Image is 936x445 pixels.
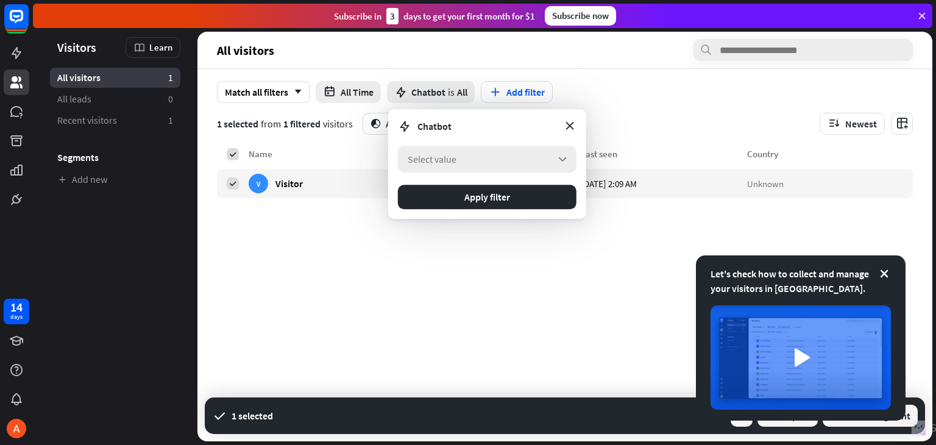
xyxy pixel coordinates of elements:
[545,6,616,26] div: Subscribe now
[50,151,180,163] h3: Segments
[581,177,637,189] span: [DATE] 2:09 AM
[398,185,576,209] button: Apply filter
[581,148,747,160] div: Last seen
[288,88,302,96] i: arrow_down
[411,86,445,98] span: Chatbot
[10,302,23,313] div: 14
[249,174,268,193] div: V
[334,8,535,24] div: Subscribe in days to get your first month for $1
[212,408,273,423] section: 1 selected
[217,118,258,130] span: 1 selected
[386,8,399,24] div: 3
[448,86,455,98] span: is
[217,81,310,103] div: Match all filters
[363,113,495,135] button: segmentAdd selected to segment
[57,40,96,54] span: Visitors
[10,313,23,321] div: days
[249,148,415,160] div: Name
[408,153,456,165] span: Select value
[168,93,173,105] aside: 0
[481,81,553,103] button: Add filter
[4,299,29,324] a: 14 days
[711,266,891,296] div: Let's check how to collect and manage your visitors in [GEOGRAPHIC_DATA].
[283,118,321,130] span: 1 filtered
[50,169,180,190] a: Add new
[168,114,173,127] aside: 1
[149,41,172,53] span: Learn
[711,305,891,410] img: image
[57,71,101,84] span: All visitors
[417,120,452,132] span: Chatbot
[50,110,180,130] a: Recent visitors 1
[820,113,885,135] button: Newest
[10,5,46,41] button: Open LiveChat chat widget
[457,86,467,98] span: All
[556,152,569,166] i: arrow_down
[275,177,303,189] span: Visitor
[316,81,381,103] button: All Time
[57,114,117,127] span: Recent visitors
[217,118,353,130] section: from
[57,93,91,105] span: All leads
[370,119,381,129] i: segment
[747,148,913,160] div: Country
[217,43,274,57] span: All visitors
[168,71,173,84] aside: 1
[323,118,353,130] span: visitors
[747,177,784,189] span: Unknown
[50,89,180,109] a: All leads 0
